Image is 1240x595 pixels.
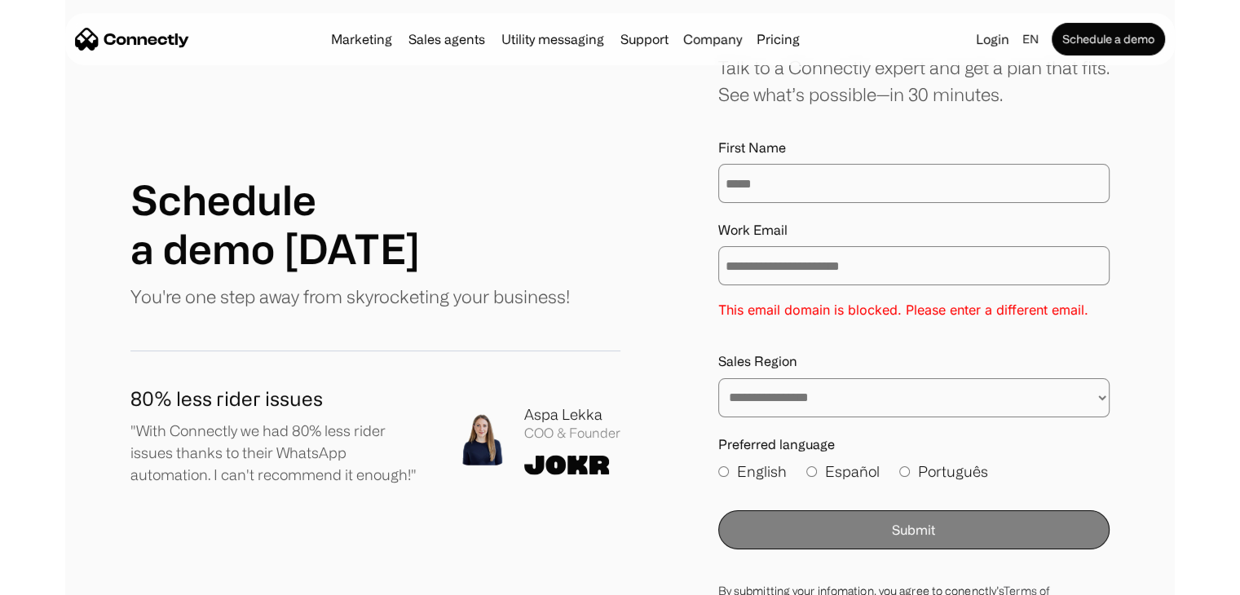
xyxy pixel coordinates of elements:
[16,565,98,589] aside: Language selected: English
[718,223,1110,238] label: Work Email
[899,466,910,477] input: Português
[806,466,817,477] input: Español
[718,437,1110,452] label: Preferred language
[1022,28,1039,51] div: en
[718,510,1110,549] button: Submit
[1016,28,1048,51] div: en
[806,461,880,483] label: Español
[718,466,729,477] input: English
[130,283,570,310] p: You're one step away from skyrocketing your business!
[75,27,189,51] a: home
[718,54,1110,108] div: Talk to a Connectly expert and get a plan that fits. See what’s possible—in 30 minutes.
[524,403,620,425] div: Aspa Lekka
[614,33,675,46] a: Support
[683,28,742,51] div: Company
[718,298,1110,321] p: This email domain is blocked. Please enter a different email.
[324,33,399,46] a: Marketing
[718,461,787,483] label: English
[130,420,424,486] p: "With Connectly we had 80% less rider issues thanks to their WhatsApp automation. I can't recomme...
[678,28,747,51] div: Company
[969,28,1016,51] a: Login
[1052,23,1165,55] a: Schedule a demo
[524,425,620,441] div: COO & Founder
[495,33,611,46] a: Utility messaging
[718,354,1110,369] label: Sales Region
[750,33,806,46] a: Pricing
[899,461,988,483] label: Português
[33,566,98,589] ul: Language list
[130,175,420,273] h1: Schedule a demo [DATE]
[718,140,1110,156] label: First Name
[130,384,424,413] h1: 80% less rider issues
[402,33,492,46] a: Sales agents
